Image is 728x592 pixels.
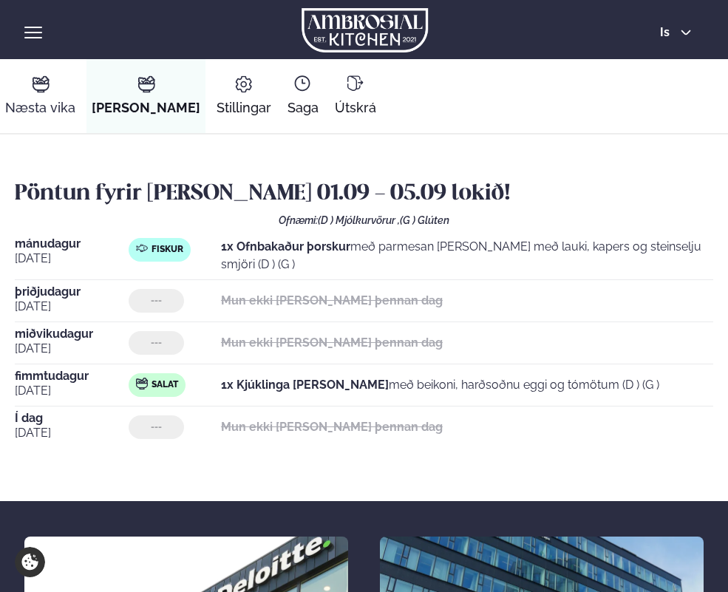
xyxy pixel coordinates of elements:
span: --- [151,295,162,307]
strong: Mun ekki [PERSON_NAME] þennan dag [221,293,443,307]
span: --- [151,421,162,433]
span: (D ) Mjólkurvörur , [318,214,400,226]
p: með parmesan [PERSON_NAME] með lauki, kapers og steinselju smjöri (D ) (G ) [221,238,713,273]
span: [DATE] [15,424,129,442]
span: fimmtudagur [15,370,129,382]
span: [PERSON_NAME] [92,99,200,117]
button: hamburger [24,24,42,41]
a: Cookie settings [15,547,45,577]
span: [DATE] [15,340,129,358]
span: Fiskur [152,244,183,256]
a: Saga [282,59,324,133]
span: mánudagur [15,238,129,250]
strong: Mun ekki [PERSON_NAME] þennan dag [221,336,443,350]
strong: 1x Kjúklinga [PERSON_NAME] [221,378,389,392]
button: is [648,27,704,38]
a: Stillingar [211,59,276,133]
span: (G ) Glúten [400,214,449,226]
strong: 1x Ofnbakaður þorskur [221,239,350,254]
span: Næsta vika [5,99,75,117]
div: Ofnæmi: [15,214,713,226]
span: --- [151,337,162,349]
span: [DATE] [15,250,129,268]
img: logo [302,8,428,52]
span: [DATE] [15,298,129,316]
h2: Pöntun fyrir [PERSON_NAME] 01.09 - 05.09 lokið! [15,179,713,208]
strong: Mun ekki [PERSON_NAME] þennan dag [221,420,443,434]
a: Útskrá [330,59,381,133]
img: salad.svg [136,378,148,389]
span: [DATE] [15,382,129,400]
span: Í dag [15,412,129,424]
a: [PERSON_NAME] [86,59,205,133]
p: með beikoni, harðsoðnu eggi og tómötum (D ) (G ) [221,376,659,394]
span: Stillingar [217,99,271,117]
span: is [660,27,674,38]
span: miðvikudagur [15,328,129,340]
span: Salat [152,379,178,391]
span: Útskrá [335,99,376,117]
span: Saga [288,99,319,117]
img: fish.svg [136,242,148,254]
span: þriðjudagur [15,286,129,298]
